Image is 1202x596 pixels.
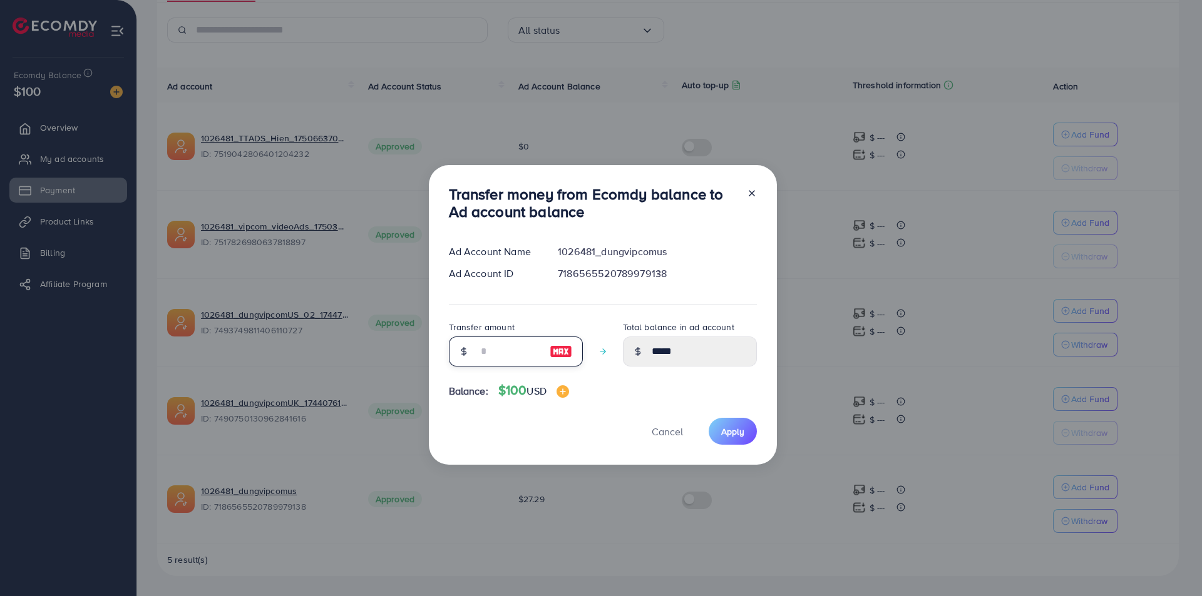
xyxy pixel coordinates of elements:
span: Balance: [449,384,488,398]
span: Apply [721,425,744,438]
span: Cancel [652,425,683,438]
div: Ad Account ID [439,266,548,281]
span: USD [527,384,546,398]
button: Apply [709,418,757,445]
button: Cancel [636,418,699,445]
div: 1026481_dungvipcomus [548,245,766,259]
div: Ad Account Name [439,245,548,259]
iframe: Chat [1149,540,1193,587]
label: Total balance in ad account [623,321,734,333]
h4: $100 [498,383,569,398]
h3: Transfer money from Ecomdy balance to Ad account balance [449,185,737,221]
div: 7186565520789979138 [548,266,766,281]
label: Transfer amount [449,321,515,333]
img: image [557,385,569,398]
img: image [550,344,572,359]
